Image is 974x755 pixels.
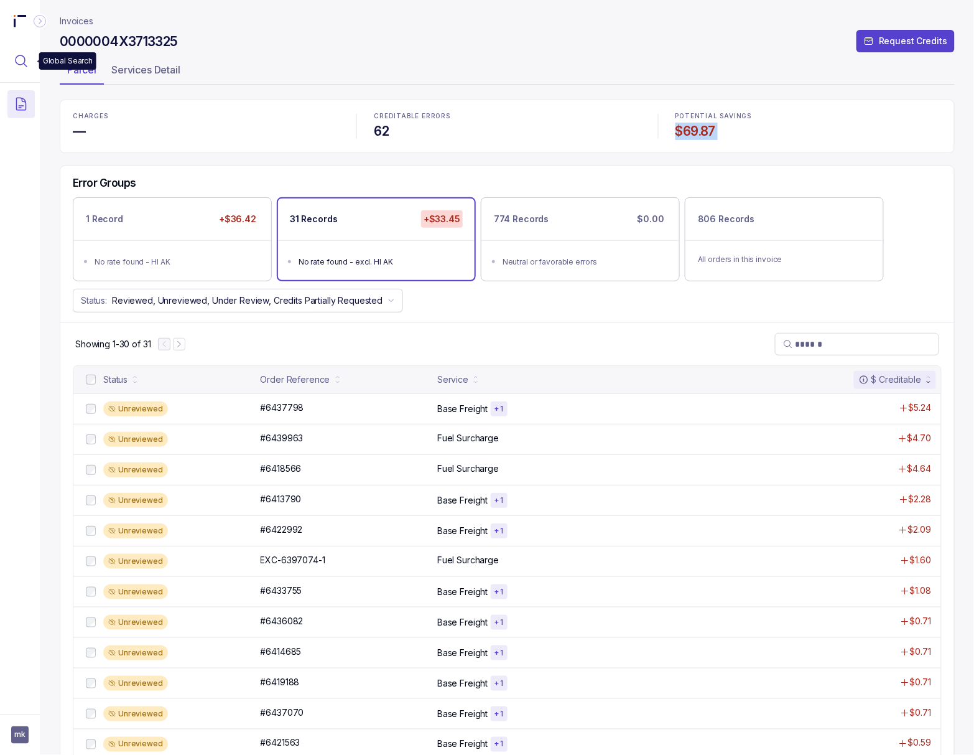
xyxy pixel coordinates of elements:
[60,60,104,85] li: Tab Parcel
[112,294,383,307] p: Reviewed, Unreviewed, Under Review, Credits Partially Requested
[86,213,123,225] p: 1 Record
[60,15,93,27] nav: breadcrumb
[261,737,300,749] p: #6421563
[75,338,151,350] div: Remaining page entries
[503,256,666,268] div: Neutral or favorable errors
[173,338,185,350] button: Next Page
[103,584,168,599] div: Unreviewed
[103,737,168,752] div: Unreviewed
[494,648,504,658] p: + 1
[494,404,504,414] p: + 1
[437,647,488,659] p: Base Freight
[86,495,96,505] input: checkbox-checkbox
[910,615,931,627] p: $0.71
[437,586,488,598] p: Base Freight
[73,123,339,140] h4: —
[907,432,931,444] p: $4.70
[437,554,499,566] p: Fuel Surcharge
[261,615,304,627] p: #6436082
[494,678,504,688] p: + 1
[494,526,504,536] p: + 1
[374,113,640,120] p: CREDITABLE ERRORS
[910,706,931,719] p: $0.71
[909,401,931,414] p: $5.24
[374,123,640,140] h4: 62
[908,737,931,749] p: $0.59
[494,495,504,505] p: + 1
[60,15,93,27] a: Invoices
[103,401,168,416] div: Unreviewed
[261,584,302,597] p: #6433755
[494,617,504,627] p: + 1
[909,493,931,505] p: $2.28
[111,62,180,77] p: Services Detail
[261,493,302,505] p: #6413790
[11,726,29,744] button: User initials
[437,525,488,537] p: Base Freight
[675,123,942,140] h4: $69.87
[60,33,178,50] h4: 0000004X3713325
[437,708,488,720] p: Base Freight
[261,462,302,475] p: #6418566
[103,432,168,447] div: Unreviewed
[60,60,955,85] ul: Tab Group
[261,523,303,536] p: #6422992
[103,645,168,660] div: Unreviewed
[86,375,96,385] input: checkbox-checkbox
[261,706,304,719] p: #6437070
[81,294,107,307] p: Status:
[261,676,300,688] p: #6419188
[437,373,468,386] div: Service
[75,338,151,350] p: Showing 1-30 of 31
[7,47,35,75] button: Menu Icon Button MagnifyingGlassIcon
[216,210,259,228] p: +$36.42
[437,616,488,629] p: Base Freight
[261,401,304,414] p: #6437798
[437,677,488,690] p: Base Freight
[299,256,461,268] div: No rate found - excl. HI AK
[859,373,921,386] div: $ Creditable
[635,210,667,228] p: $0.00
[437,462,499,475] p: Fuel Surcharge
[7,90,35,118] button: Menu Icon Button DocumentTextIcon
[261,432,304,444] p: #6439963
[73,289,403,312] button: Status:Reviewed, Unreviewed, Under Review, Credits Partially Requested
[104,60,188,85] li: Tab Services Detail
[103,554,168,569] div: Unreviewed
[73,176,136,190] h5: Error Groups
[86,587,96,597] input: checkbox-checkbox
[86,678,96,688] input: checkbox-checkbox
[86,739,96,749] input: checkbox-checkbox
[907,462,931,475] p: $4.64
[86,648,96,658] input: checkbox-checkbox
[437,403,488,415] p: Base Freight
[103,706,168,721] div: Unreviewed
[421,210,463,228] p: +$33.45
[86,434,96,444] input: checkbox-checkbox
[437,432,499,444] p: Fuel Surcharge
[103,493,168,508] div: Unreviewed
[86,709,96,719] input: checkbox-checkbox
[103,615,168,630] div: Unreviewed
[103,676,168,691] div: Unreviewed
[494,587,504,597] p: + 1
[67,62,96,77] p: Parcel
[95,256,257,268] div: No rate found - HI AK
[879,35,947,47] p: Request Credits
[437,494,488,507] p: Base Freight
[856,30,955,52] button: Request Credits
[494,739,504,749] p: + 1
[261,645,302,658] p: #6414685
[261,554,325,566] p: EXC-6397074-1
[261,373,330,386] div: Order Reference
[698,253,871,266] p: All orders in this invoice
[86,526,96,536] input: checkbox-checkbox
[86,556,96,566] input: checkbox-checkbox
[910,554,931,566] p: $1.60
[86,465,96,475] input: checkbox-checkbox
[103,523,168,538] div: Unreviewed
[910,676,931,688] p: $0.71
[103,373,128,386] div: Status
[908,523,931,536] p: $2.09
